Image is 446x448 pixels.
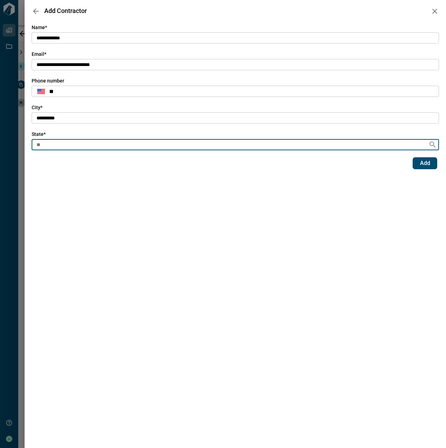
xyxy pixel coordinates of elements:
button: Add [413,157,437,169]
button: Select country [36,86,46,97]
span: Add Contractor [43,7,87,14]
span: Add [420,160,430,167]
span: State * [32,131,46,138]
span: Phone number [32,77,64,84]
span: City * [32,104,42,111]
span: Name * [32,24,47,31]
span: Email * [32,51,46,58]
